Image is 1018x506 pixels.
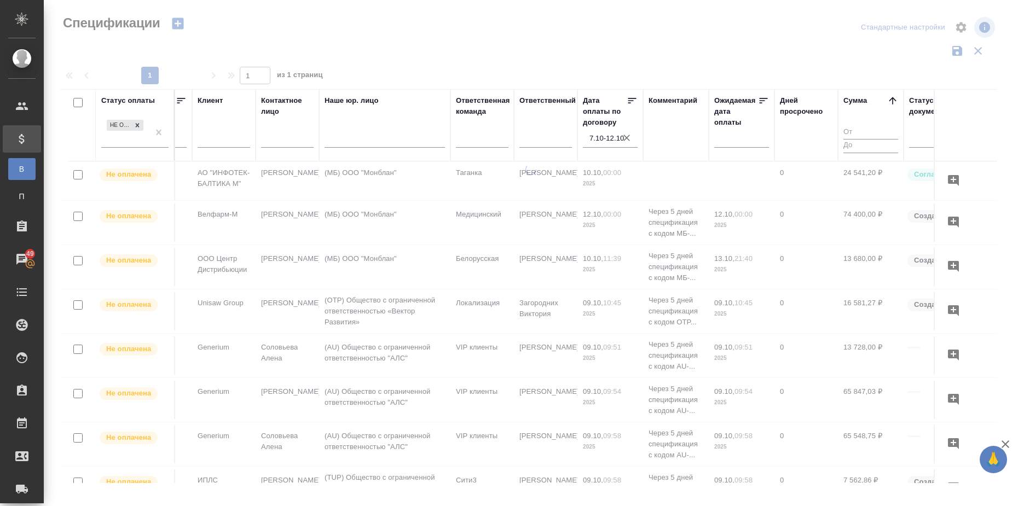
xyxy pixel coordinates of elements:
p: Не оплачена [106,432,151,443]
p: Не оплачена [106,211,151,222]
span: В [14,164,30,175]
div: Ответственная команда [456,95,510,117]
a: П [8,185,36,207]
div: Дата оплаты по договору [583,95,627,128]
div: Клиент [198,95,223,106]
input: До [843,139,898,153]
span: П [14,191,30,202]
div: Контактное лицо [261,95,314,117]
button: 🙏 [980,446,1007,473]
div: Сумма [843,95,867,106]
div: Наше юр. лицо [325,95,379,106]
div: Ожидаемая дата оплаты [714,95,758,128]
span: 🙏 [984,448,1003,471]
p: Не оплачена [106,299,151,310]
div: Дней просрочено [780,95,832,117]
p: Не оплачена [106,255,151,266]
a: 49 [3,246,41,273]
p: Не оплачена [106,388,151,399]
span: 49 [20,248,41,259]
input: От [843,126,898,139]
div: Не оплачена [107,120,131,131]
div: Ответственный [519,95,576,106]
p: Не оплачена [106,344,151,354]
p: Не оплачена [106,169,151,180]
a: В [8,158,36,180]
div: Не оплачена [106,119,144,132]
div: Статус оплаты [101,95,155,106]
p: Не оплачена [106,476,151,487]
div: Cтатус документации [909,95,980,117]
div: Комментарий [649,95,697,106]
